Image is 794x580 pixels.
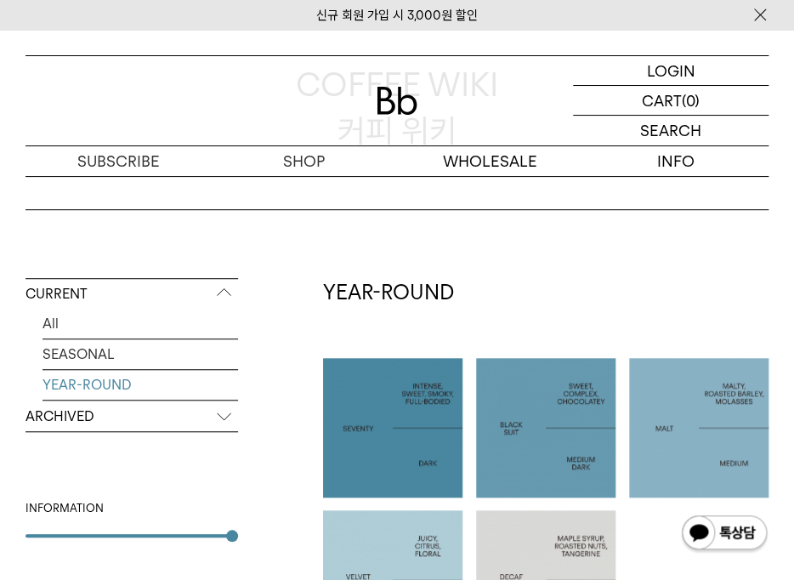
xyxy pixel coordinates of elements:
[640,116,701,145] p: SEARCH
[323,358,462,498] a: 세븐티SEVENTY
[573,86,768,116] a: CART (0)
[43,339,238,369] a: SEASONAL
[26,500,238,517] div: INFORMATION
[682,86,700,115] p: (0)
[397,146,583,176] p: WHOLESALE
[323,278,768,307] h2: YEAR-ROUND
[573,56,768,86] a: LOGIN
[43,370,238,400] a: YEAR-ROUND
[212,146,398,176] a: SHOP
[583,146,769,176] p: INFO
[629,358,768,498] a: 몰트MALT
[26,279,238,310] p: CURRENT
[26,401,238,432] p: ARCHIVED
[43,309,238,338] a: All
[642,86,682,115] p: CART
[680,514,768,554] img: 카카오톡 채널 1:1 채팅 버튼
[377,87,417,115] img: 로고
[26,146,212,176] a: SUBSCRIBE
[647,56,695,85] p: LOGIN
[476,358,615,498] a: 블랙수트BLACK SUIT
[316,8,478,23] a: 신규 회원 가입 시 3,000원 할인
